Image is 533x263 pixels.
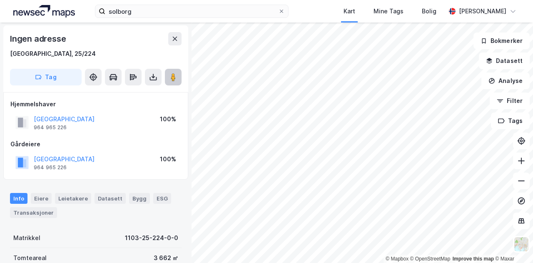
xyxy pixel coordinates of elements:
button: Bokmerker [473,33,530,49]
button: Analyse [481,73,530,89]
div: Hjemmelshaver [10,99,181,109]
div: 964 965 226 [34,164,67,171]
input: Søk på adresse, matrikkel, gårdeiere, leietakere eller personer [105,5,278,18]
img: logo.a4113a55bc3d86da70a041830d287a7e.svg [13,5,75,18]
div: Datasett [95,193,126,204]
a: OpenStreetMap [410,256,451,262]
div: 3 662 ㎡ [154,253,178,263]
button: Datasett [479,53,530,69]
div: 1103-25-224-0-0 [125,233,178,243]
div: Mine Tags [374,6,403,16]
button: Filter [490,93,530,109]
div: Transaksjoner [10,207,57,218]
div: Leietakere [55,193,91,204]
div: Eiere [31,193,52,204]
iframe: Chat Widget [491,223,533,263]
div: Gårdeiere [10,139,181,149]
div: Bolig [422,6,436,16]
div: [PERSON_NAME] [459,6,506,16]
div: 100% [160,114,176,124]
div: Kart [344,6,355,16]
button: Tag [10,69,82,85]
div: Tomteareal [13,253,47,263]
div: [GEOGRAPHIC_DATA], 25/224 [10,49,96,59]
div: 100% [160,154,176,164]
a: Mapbox [386,256,408,262]
div: Bygg [129,193,150,204]
div: 964 965 226 [34,124,67,131]
div: ESG [153,193,171,204]
div: Ingen adresse [10,32,67,45]
div: Kontrollprogram for chat [491,223,533,263]
div: Matrikkel [13,233,40,243]
a: Improve this map [453,256,494,262]
button: Tags [491,113,530,129]
div: Info [10,193,27,204]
